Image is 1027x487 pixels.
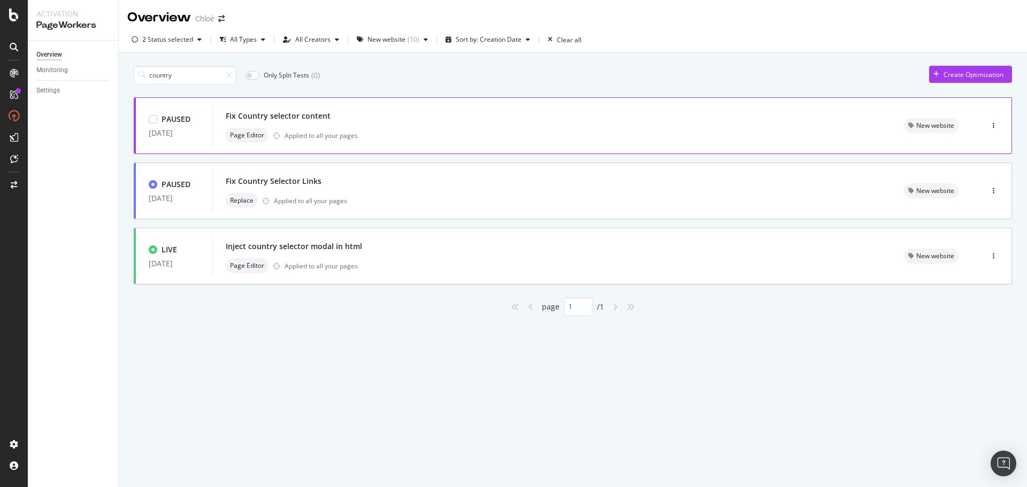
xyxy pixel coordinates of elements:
button: All Creators [279,31,343,48]
span: New website [916,188,954,194]
div: Applied to all your pages [285,261,358,270]
div: [DATE] [149,194,200,203]
div: Inject country selector modal in html [226,241,362,252]
div: angle-left [524,298,538,315]
div: Activation [36,9,110,19]
div: ( 10 ) [408,36,419,43]
div: angles-left [507,298,524,315]
a: Settings [36,85,111,96]
div: New website [367,36,405,43]
span: Page Editor [230,262,264,269]
div: neutral label [226,258,269,273]
div: All Types [230,36,257,43]
div: Settings [36,85,60,96]
div: neutral label [904,183,959,198]
button: Create Optimization [929,66,1012,83]
span: New website [916,122,954,129]
div: Applied to all your pages [274,196,347,205]
div: Applied to all your pages [285,131,358,140]
div: neutral label [226,128,269,143]
div: angles-right [622,298,639,315]
div: neutral label [226,193,258,208]
div: 2 Status selected [142,36,193,43]
span: New website [916,253,954,259]
div: Overview [36,49,62,60]
div: [DATE] [149,129,200,137]
button: Sort by: Creation Date [441,31,534,48]
input: Search an Optimization [134,66,236,84]
div: neutral label [904,249,959,264]
div: ( 0 ) [311,70,320,81]
div: Create Optimization [944,70,1003,79]
div: All Creators [295,36,331,43]
div: Open Intercom Messenger [991,451,1016,476]
span: Replace [230,197,254,204]
div: LIVE [162,244,177,255]
button: All Types [215,31,270,48]
div: Clear all [557,35,581,44]
div: Chloé [195,13,214,24]
a: Monitoring [36,65,111,76]
button: Clear all [543,31,581,48]
a: Overview [36,49,111,60]
div: Fix Country selector content [226,111,331,121]
button: New website(10) [352,31,432,48]
div: Sort by: Creation Date [456,36,522,43]
div: Overview [127,9,191,27]
div: Only Split Tests [264,71,309,80]
div: angle-right [608,298,622,315]
div: [DATE] [149,259,200,268]
div: page / 1 [542,297,604,316]
div: PAUSED [162,179,190,190]
div: PageWorkers [36,19,110,32]
div: arrow-right-arrow-left [218,15,225,22]
div: neutral label [904,118,959,133]
div: PAUSED [162,114,190,125]
div: Fix Country Selector Links [226,176,321,187]
button: 2 Status selected [127,31,206,48]
span: Page Editor [230,132,264,138]
div: Monitoring [36,65,68,76]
